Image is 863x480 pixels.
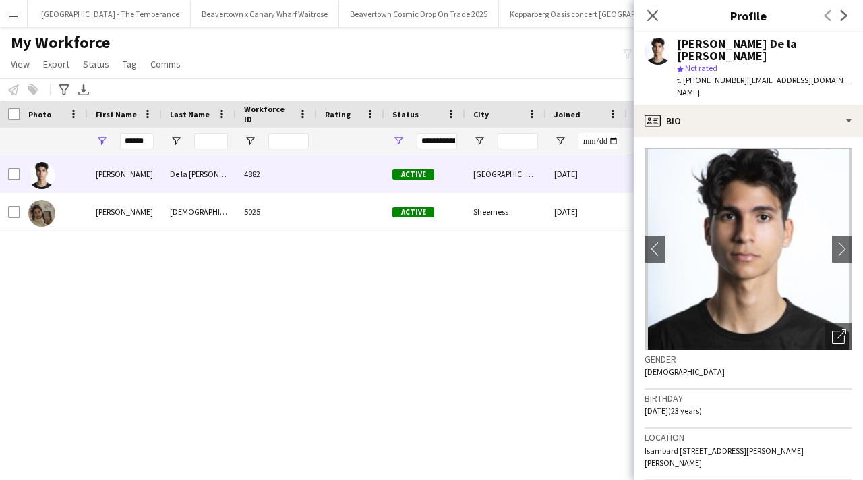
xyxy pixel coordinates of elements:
[96,135,108,147] button: Open Filter Menu
[677,38,852,62] div: [PERSON_NAME] De la [PERSON_NAME]
[11,32,110,53] span: My Workforce
[627,155,708,192] div: 51 days
[465,193,546,230] div: Sheerness
[11,58,30,70] span: View
[645,446,804,468] span: Isambard [STREET_ADDRESS][PERSON_NAME][PERSON_NAME]
[645,367,725,377] span: [DEMOGRAPHIC_DATA]
[43,58,69,70] span: Export
[554,109,581,119] span: Joined
[392,135,405,147] button: Open Filter Menu
[244,135,256,147] button: Open Filter Menu
[28,200,55,227] img: Adriana Jesuthasan
[498,133,538,149] input: City Filter Input
[677,75,847,97] span: | [EMAIL_ADDRESS][DOMAIN_NAME]
[645,431,852,444] h3: Location
[236,193,317,230] div: 5025
[145,55,186,73] a: Comms
[546,155,627,192] div: [DATE]
[88,193,162,230] div: [PERSON_NAME]
[546,193,627,230] div: [DATE]
[499,1,684,27] button: Kopparberg Oasis concert [GEOGRAPHIC_DATA]
[56,82,72,98] app-action-btn: Advanced filters
[268,133,309,149] input: Workforce ID Filter Input
[392,169,434,180] span: Active
[5,55,35,73] a: View
[236,155,317,192] div: 4882
[634,105,863,137] div: Bio
[634,7,863,24] h3: Profile
[645,406,702,416] span: [DATE] (23 years)
[465,155,546,192] div: [GEOGRAPHIC_DATA]
[28,162,55,189] img: Adrian De la Rosa Sanchez
[554,135,566,147] button: Open Filter Menu
[28,109,51,119] span: Photo
[191,1,339,27] button: Beavertown x Canary Wharf Waitrose
[162,155,236,192] div: De la [PERSON_NAME]
[578,133,619,149] input: Joined Filter Input
[170,135,182,147] button: Open Filter Menu
[123,58,137,70] span: Tag
[88,155,162,192] div: [PERSON_NAME]
[150,58,181,70] span: Comms
[244,104,293,124] span: Workforce ID
[677,75,747,85] span: t. [PHONE_NUMBER]
[473,109,489,119] span: City
[162,193,236,230] div: [DEMOGRAPHIC_DATA]
[645,392,852,404] h3: Birthday
[825,323,852,350] div: Open photos pop-in
[96,109,137,119] span: First Name
[473,135,485,147] button: Open Filter Menu
[83,58,109,70] span: Status
[325,109,351,119] span: Rating
[30,1,191,27] button: [GEOGRAPHIC_DATA] - The Temperance
[339,1,499,27] button: Beavertown Cosmic Drop On Trade 2025
[78,55,115,73] a: Status
[392,109,419,119] span: Status
[38,55,75,73] a: Export
[194,133,228,149] input: Last Name Filter Input
[117,55,142,73] a: Tag
[120,133,154,149] input: First Name Filter Input
[76,82,92,98] app-action-btn: Export XLSX
[645,148,852,350] img: Crew avatar or photo
[170,109,210,119] span: Last Name
[685,63,717,73] span: Not rated
[645,353,852,365] h3: Gender
[392,207,434,217] span: Active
